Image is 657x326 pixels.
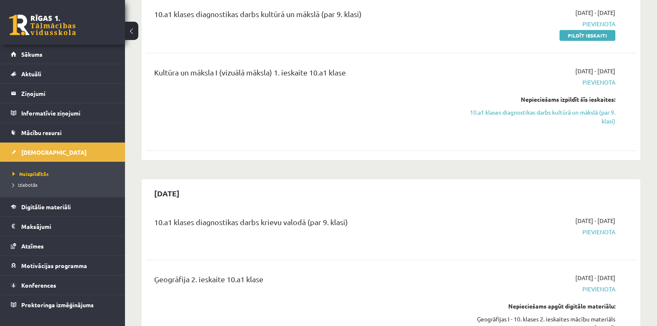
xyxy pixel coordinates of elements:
[154,216,457,232] div: 10.a1 klases diagnostikas darbs krievu valodā (par 9. klasi)
[154,273,457,289] div: Ģeogrāfija 2. ieskaite 10.a1 klase
[470,302,615,311] div: Nepieciešams apgūt digitālo materiālu:
[9,15,76,35] a: Rīgas 1. Tālmācības vidusskola
[11,217,115,236] a: Maksājumi
[11,45,115,64] a: Sākums
[470,228,615,236] span: Pievienota
[146,183,188,203] h2: [DATE]
[21,103,115,123] legend: Informatīvie ziņojumi
[11,84,115,103] a: Ziņojumi
[11,256,115,275] a: Motivācijas programma
[575,67,615,75] span: [DATE] - [DATE]
[21,301,94,308] span: Proktoringa izmēģinājums
[21,281,56,289] span: Konferences
[11,64,115,83] a: Aktuāli
[470,20,615,28] span: Pievienota
[575,273,615,282] span: [DATE] - [DATE]
[560,30,615,41] a: Pildīt ieskaiti
[11,236,115,256] a: Atzīmes
[12,171,49,177] span: Neizpildītās
[21,70,41,78] span: Aktuāli
[21,203,71,211] span: Digitālie materiāli
[575,216,615,225] span: [DATE] - [DATE]
[11,276,115,295] a: Konferences
[11,143,115,162] a: [DEMOGRAPHIC_DATA]
[154,8,457,24] div: 10.a1 klases diagnostikas darbs kultūrā un mākslā (par 9. klasi)
[11,123,115,142] a: Mācību resursi
[12,170,117,178] a: Neizpildītās
[470,95,615,104] div: Nepieciešams izpildīt šīs ieskaites:
[154,67,457,82] div: Kultūra un māksla I (vizuālā māksla) 1. ieskaite 10.a1 klase
[21,242,44,250] span: Atzīmes
[21,262,87,269] span: Motivācijas programma
[470,285,615,293] span: Pievienota
[21,148,87,156] span: [DEMOGRAPHIC_DATA]
[21,217,115,236] legend: Maksājumi
[11,197,115,216] a: Digitālie materiāli
[575,8,615,17] span: [DATE] - [DATE]
[11,103,115,123] a: Informatīvie ziņojumi
[470,108,615,125] a: 10.a1 klases diagnostikas darbs kultūrā un mākslā (par 9. klasi)
[11,295,115,314] a: Proktoringa izmēģinājums
[21,84,115,103] legend: Ziņojumi
[12,181,117,188] a: Izlabotās
[470,78,615,87] span: Pievienota
[12,181,37,188] span: Izlabotās
[21,129,62,136] span: Mācību resursi
[21,50,42,58] span: Sākums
